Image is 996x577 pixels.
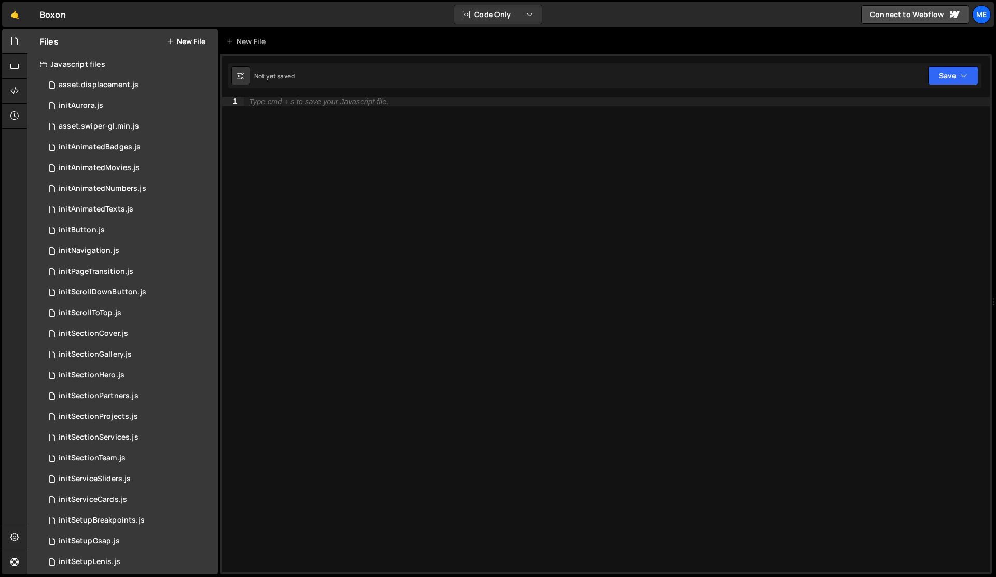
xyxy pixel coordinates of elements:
[40,510,218,531] div: 16666/45459.js
[40,95,218,116] div: 16666/46003.js
[40,469,218,489] div: 16666/45600.js
[59,101,103,110] div: initAurora.js
[59,329,128,339] div: initSectionCover.js
[59,474,131,484] div: initServiceSliders.js
[40,427,218,448] div: 16666/45554.js
[59,163,140,173] div: initAnimatedMovies.js
[40,241,218,261] div: 16666/45463.js
[40,448,218,469] div: 16666/45556.js
[59,557,120,567] div: initSetupLenis.js
[59,308,121,318] div: initScrollToTop.js
[59,143,141,152] div: initAnimatedBadges.js
[454,5,542,24] button: Code Only
[226,36,270,47] div: New File
[40,75,218,95] div: 16666/45469.js
[59,371,125,380] div: initSectionHero.js
[40,158,218,178] div: 16666/45464.js
[222,97,244,106] div: 1
[40,220,218,241] div: 16666/45998.js
[40,489,218,510] div: 16666/45574.js
[40,323,218,344] div: 16666/45468.js
[40,365,218,386] div: 16666/45543.js
[59,267,133,276] div: initPageTransition.js
[40,178,218,199] div: 16666/45550.js
[40,116,218,137] div: 16666/45560.js
[59,391,139,401] div: initSectionPartners.js
[59,184,146,193] div: initAnimatedNumbers.js
[59,412,138,421] div: initSectionProjects.js
[59,205,133,214] div: initAnimatedTexts.js
[59,80,139,90] div: asset.displacement.js
[59,454,126,463] div: initSectionTeam.js
[59,495,127,504] div: initServiceCards.js
[40,261,218,282] div: 16666/45462.js
[249,98,389,106] div: Type cmd + s to save your Javascript file.
[40,344,218,365] div: 16666/45474.js
[59,122,139,131] div: asset.swiper-gl.min.js
[40,36,59,47] h2: Files
[40,199,218,220] div: 16666/45519.js
[40,303,218,323] div: 16666/45461.js
[40,552,218,572] div: 16666/45460.js
[59,537,120,546] div: initSetupGsap.js
[27,54,218,75] div: Javascript files
[40,406,218,427] div: 16666/45498.js
[59,246,119,256] div: initNavigation.js
[40,137,218,158] div: 16666/45520.js
[167,37,205,46] button: New File
[40,531,218,552] div: 16666/45458.js
[2,2,27,27] a: 🤙
[40,282,218,303] div: 16666/45538.js
[928,66,978,85] button: Save
[861,5,969,24] a: Connect to Webflow
[59,350,132,359] div: initSectionGallery.js
[40,386,218,406] div: 16666/45552.js
[972,5,991,24] a: Me
[59,433,139,442] div: initSectionServices.js
[59,288,146,297] div: initScrollDownButton.js
[59,516,145,525] div: initSetupBreakpoints.js
[254,72,295,80] div: Not yet saved
[59,226,105,235] div: initButton.js
[40,8,66,21] div: Boxon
